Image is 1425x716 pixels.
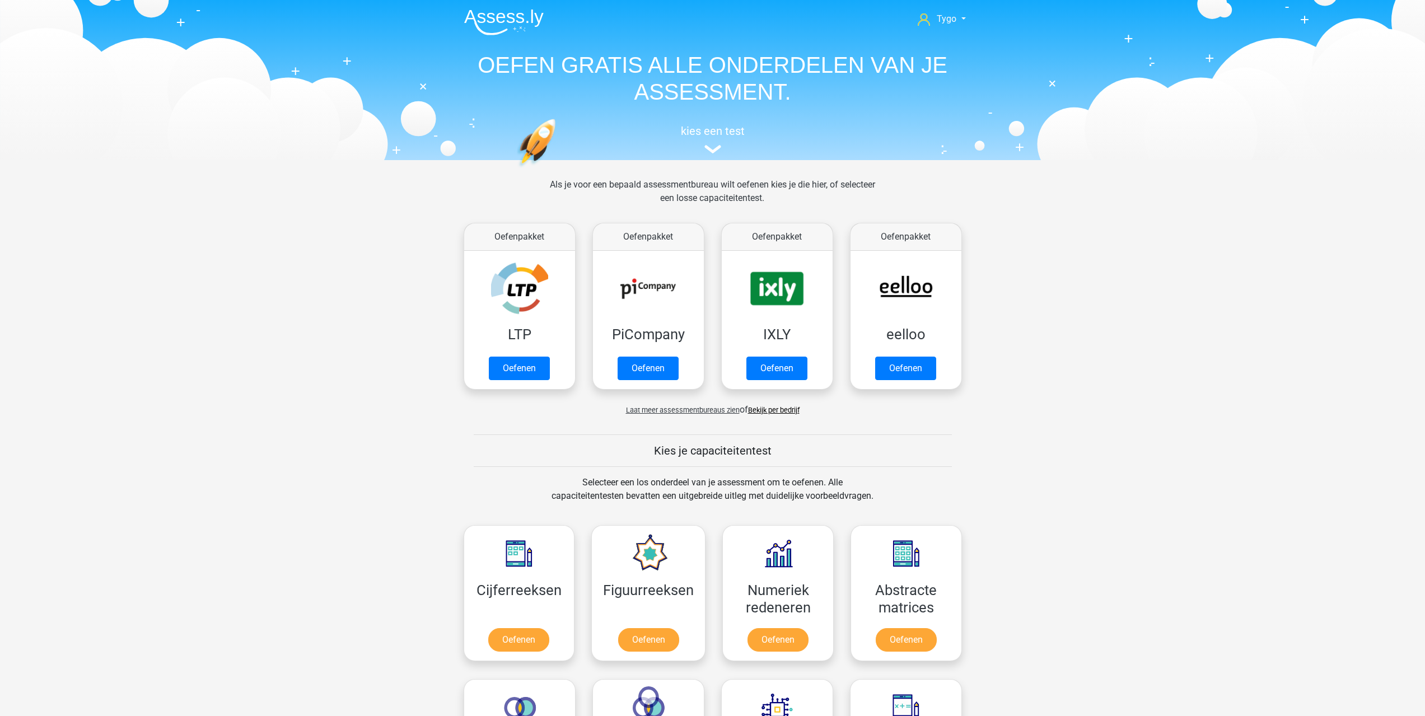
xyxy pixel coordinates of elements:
a: Oefenen [488,628,549,652]
a: Oefenen [875,357,936,380]
h1: OEFEN GRATIS ALLE ONDERDELEN VAN JE ASSESSMENT. [455,52,970,105]
a: Tygo [913,12,970,26]
img: oefenen [517,119,599,220]
h5: Kies je capaciteitentest [474,444,952,457]
div: Selecteer een los onderdeel van je assessment om te oefenen. Alle capaciteitentesten bevatten een... [541,476,884,516]
a: Bekijk per bedrijf [748,406,800,414]
span: Laat meer assessmentbureaus zien [626,406,740,414]
img: Assessly [464,9,544,35]
div: Als je voor een bepaald assessmentbureau wilt oefenen kies je die hier, of selecteer een losse ca... [541,178,884,218]
a: Oefenen [876,628,937,652]
a: Oefenen [747,628,809,652]
a: Oefenen [746,357,807,380]
a: Oefenen [618,628,679,652]
a: Oefenen [489,357,550,380]
a: Oefenen [618,357,679,380]
span: Tygo [937,13,956,24]
a: kies een test [455,124,970,154]
img: assessment [704,145,721,153]
div: of [455,394,970,417]
h5: kies een test [455,124,970,138]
